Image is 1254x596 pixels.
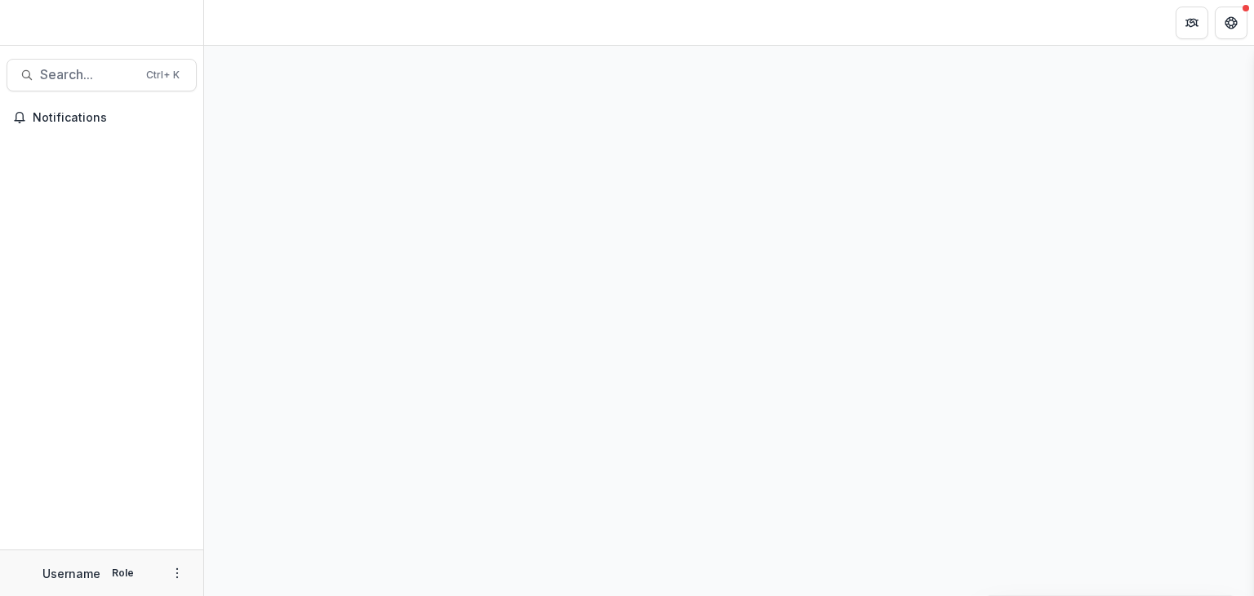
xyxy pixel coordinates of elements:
[167,563,187,583] button: More
[1176,7,1208,39] button: Partners
[1215,7,1247,39] button: Get Help
[7,59,197,91] button: Search...
[40,67,136,82] span: Search...
[143,66,183,84] div: Ctrl + K
[107,566,139,580] p: Role
[33,111,190,125] span: Notifications
[42,565,100,582] p: Username
[7,105,197,131] button: Notifications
